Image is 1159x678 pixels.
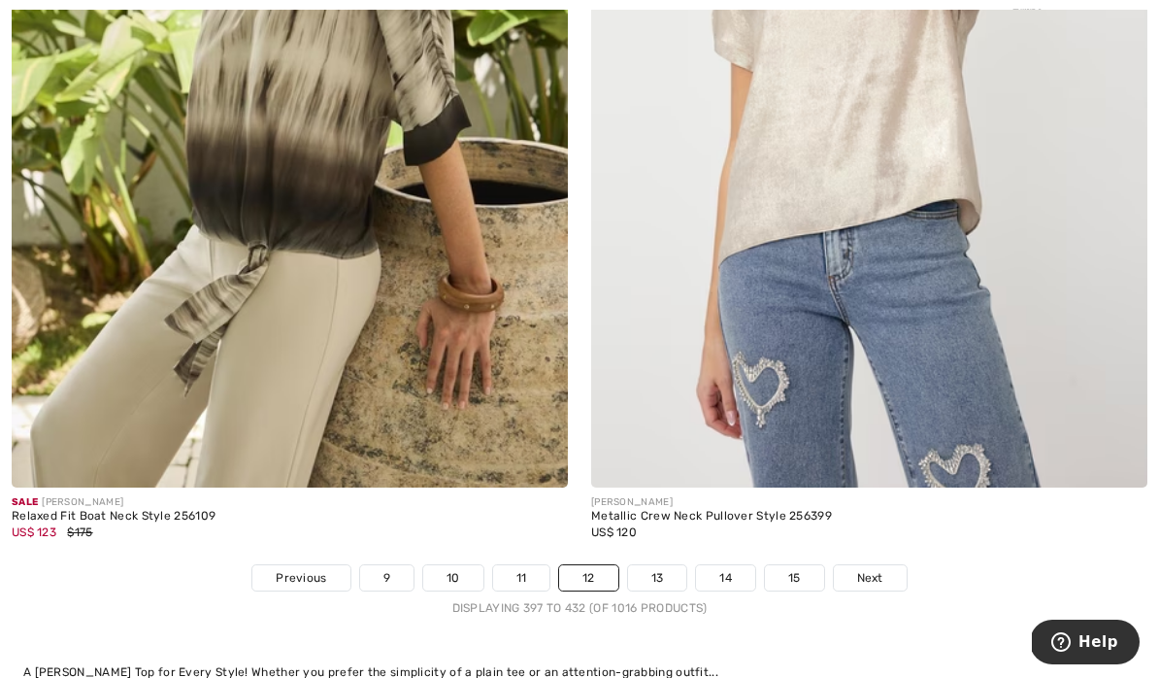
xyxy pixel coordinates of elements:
[423,565,483,591] a: 10
[591,495,1147,510] div: [PERSON_NAME]
[857,569,883,587] span: Next
[834,565,907,591] a: Next
[12,495,568,510] div: [PERSON_NAME]
[12,525,56,539] span: US$ 123
[591,525,637,539] span: US$ 120
[696,565,755,591] a: 14
[360,565,414,591] a: 9
[67,525,92,539] span: $175
[591,510,1147,524] div: Metallic Crew Neck Pullover Style 256399
[765,565,824,591] a: 15
[276,569,326,587] span: Previous
[493,565,550,591] a: 11
[12,510,568,524] div: Relaxed Fit Boat Neck Style 256109
[559,565,618,591] a: 12
[252,565,349,591] a: Previous
[1032,620,1140,668] iframe: Opens a widget where you can find more information
[628,565,687,591] a: 13
[12,496,38,508] span: Sale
